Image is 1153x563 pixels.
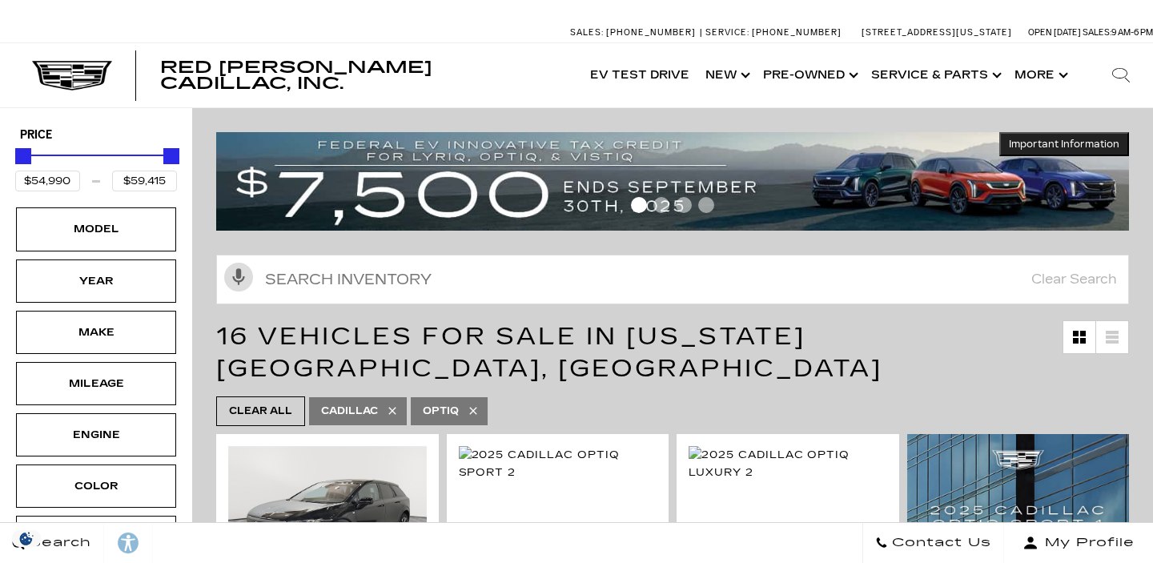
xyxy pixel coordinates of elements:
span: Search [25,532,91,554]
div: MileageMileage [16,362,176,405]
span: [PHONE_NUMBER] [752,27,842,38]
span: Open [DATE] [1028,27,1081,38]
div: Model [56,220,136,238]
button: More [1006,43,1073,107]
span: Red [PERSON_NAME] Cadillac, Inc. [160,58,432,93]
a: Service & Parts [863,43,1006,107]
span: Sales: [1083,27,1111,38]
div: ColorColor [16,464,176,508]
span: Go to slide 3 [676,197,692,213]
div: ModelModel [16,207,176,251]
button: Important Information [999,132,1129,156]
div: BodystyleBodystyle [16,516,176,559]
input: Minimum [15,171,80,191]
button: Open user profile menu [1004,523,1153,563]
section: Click to Open Cookie Consent Modal [8,530,45,547]
input: Maximum [112,171,177,191]
a: Service: [PHONE_NUMBER] [700,28,846,37]
a: Contact Us [862,523,1004,563]
img: Opt-Out Icon [8,530,45,547]
img: vrp-tax-ending-august-version [216,132,1129,230]
div: Maximum Price [163,148,179,164]
span: Sales: [570,27,604,38]
span: Cadillac [321,401,378,421]
a: [STREET_ADDRESS][US_STATE] [862,27,1012,38]
div: Color [56,477,136,495]
span: 9 AM-6 PM [1111,27,1153,38]
span: Contact Us [888,532,991,554]
span: My Profile [1039,532,1135,554]
div: Year [56,272,136,290]
div: Make [56,324,136,341]
a: Sales: [PHONE_NUMBER] [570,28,700,37]
span: Go to slide 2 [653,197,669,213]
svg: Click to toggle on voice search [224,263,253,292]
a: Pre-Owned [755,43,863,107]
a: New [697,43,755,107]
h5: Price [20,128,172,143]
span: [PHONE_NUMBER] [606,27,696,38]
div: Mileage [56,375,136,392]
span: Go to slide 4 [698,197,714,213]
a: Red [PERSON_NAME] Cadillac, Inc. [160,59,566,91]
span: 16 Vehicles for Sale in [US_STATE][GEOGRAPHIC_DATA], [GEOGRAPHIC_DATA] [216,322,882,383]
div: MakeMake [16,311,176,354]
span: Clear All [229,401,292,421]
img: 2025 Cadillac OPTIQ Luxury 2 [689,446,887,481]
div: YearYear [16,259,176,303]
div: Price [15,143,177,191]
div: EngineEngine [16,413,176,456]
a: EV Test Drive [582,43,697,107]
input: Search Inventory [216,255,1129,304]
div: Minimum Price [15,148,31,164]
span: Go to slide 1 [631,197,647,213]
img: 2025 Cadillac OPTIQ Sport 2 [459,446,657,481]
span: Important Information [1009,138,1119,151]
img: Cadillac Dark Logo with Cadillac White Text [32,61,112,91]
span: Optiq [423,401,459,421]
span: Service: [705,27,749,38]
div: Engine [56,426,136,444]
